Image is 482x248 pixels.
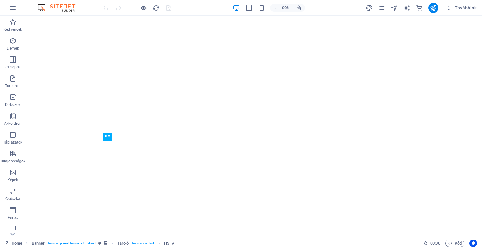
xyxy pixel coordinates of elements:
[5,83,21,88] p: Tartalom
[296,5,302,11] i: Átméretezés esetén automatikusan beállítja a nagyítási szintet a választott eszköznek megfelelően.
[4,121,22,126] p: Akkordion
[98,241,101,245] i: Ez az elem egy testreszabható előre beállítás
[153,4,160,12] i: Weboldal újratöltése
[7,46,19,51] p: Elemek
[3,140,22,145] p: Táblázatok
[391,4,398,12] i: Navigátor
[446,5,477,11] span: Továbbiak
[140,4,147,12] button: Kattintson ide az előnézeti módból való kilépéshez és a szerkesztés folytatásához
[443,3,479,13] button: Továbbiak
[378,4,385,12] i: Oldalak (Ctrl+Alt+S)
[428,3,438,13] button: publish
[469,240,477,247] button: Usercentrics
[164,240,169,247] span: Kattintson a kijelöléshez. Dupla kattintás az szerkesztéshez
[416,4,423,12] button: commerce
[8,177,18,182] p: Képek
[416,4,423,12] i: Kereskedelem
[5,102,20,107] p: Dobozok
[117,240,129,247] span: Kattintson a kijelöléshez. Dupla kattintás az szerkesztéshez
[152,4,160,12] button: reload
[280,4,290,12] h6: 100%
[36,4,83,12] img: Editor Logo
[391,4,398,12] button: navigator
[32,240,174,247] nav: breadcrumb
[366,4,373,12] i: Tervezés (Ctrl+Alt+Y)
[366,4,373,12] button: design
[430,240,440,247] span: 00 00
[403,4,411,12] button: text_generator
[5,240,22,247] a: Kattintson a kijelölés megszüntetéséhez. Dupla kattintás az oldalak megnyitásához
[424,240,440,247] h6: Munkamenet idő
[448,240,462,247] span: Kód
[5,196,20,201] p: Csúszka
[5,65,21,70] p: Oszlopok
[172,241,174,245] i: Az elem animációt tartalmaz
[131,240,154,247] span: . banner-content
[104,241,107,245] i: Ez az elem hátteret tartalmaz
[430,4,437,12] i: Közzététel
[3,27,22,32] p: Kedvencek
[445,240,464,247] button: Kód
[47,240,96,247] span: . banner .preset-banner-v3-default
[8,215,18,220] p: Fejléc
[270,4,292,12] button: 100%
[32,240,45,247] span: Kattintson a kijelöléshez. Dupla kattintás az szerkesztéshez
[403,4,410,12] i: AI Writer
[435,241,436,245] span: :
[378,4,386,12] button: pages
